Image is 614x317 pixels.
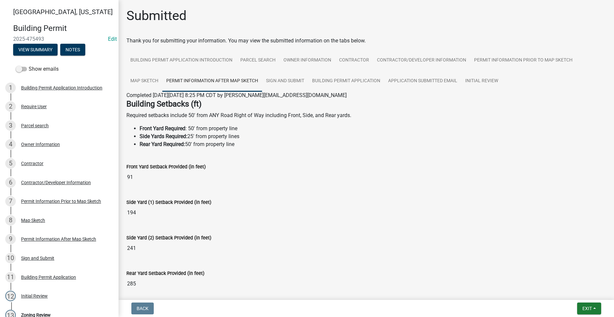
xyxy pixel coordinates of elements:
span: [GEOGRAPHIC_DATA], [US_STATE] [13,8,113,16]
wm-modal-confirm: Edit Application Number [108,36,117,42]
div: Owner Information [21,142,60,147]
a: Contractor/Developer Information [373,50,470,71]
div: 3 [5,120,16,131]
div: Parcel search [21,123,49,128]
p: Required setbacks include 50' from ANY Road Right of Way including Front, Side, and Rear yards. [126,111,606,119]
div: Map Sketch [21,218,45,223]
wm-modal-confirm: Summary [13,47,58,53]
button: View Summary [13,44,58,56]
strong: Front Yard Required [140,125,185,132]
strong: Rear Yard Required: [140,141,185,147]
a: Map Sketch [126,71,162,92]
a: Permit Information After Map Sketch [162,71,262,92]
button: Back [131,303,154,314]
div: 4 [5,139,16,150]
a: Parcel search [236,50,280,71]
label: Rear Yard Setback Provided (in feet) [126,271,204,276]
li: 50' from property line [140,140,606,148]
span: Exit [582,306,592,311]
div: Building Permit Application [21,275,76,280]
div: 6 [5,177,16,188]
span: 2025-475493 [13,36,105,42]
label: Show emails [16,65,59,73]
strong: Side Yards Required: [140,133,187,139]
div: 1 [5,83,16,93]
div: Permit Information Prior to Map Sketch [21,199,101,204]
li: 25' from property lines [140,133,606,140]
label: Front Yard Setback Provided (in feet) [126,165,206,169]
div: 12 [5,291,16,301]
div: 5 [5,158,16,169]
a: Building Permit Application [308,71,384,92]
div: 9 [5,234,16,244]
button: Exit [577,303,601,314]
div: 11 [5,272,16,282]
div: Contractor [21,161,43,166]
a: Contractor [335,50,373,71]
a: Owner Information [280,50,335,71]
label: Side Yard (2) Setback Provided (in feet) [126,236,211,240]
h4: Building Permit [13,24,113,33]
a: Initial Review [461,71,502,92]
a: Building Permit Application Introduction [126,50,236,71]
a: Sign and Submit [262,71,308,92]
div: Building Permit Application Introduction [21,85,102,90]
div: Permit Information After Map Sketch [21,237,96,241]
a: Edit [108,36,117,42]
label: Side Yard (1) Setback Provided (in feet) [126,200,211,205]
div: Sign and Submit [21,256,54,260]
a: Application Submitted Email [384,71,461,92]
div: Thank you for submitting your information. You may view the submitted information on the tabs below. [126,37,606,45]
wm-modal-confirm: Notes [60,47,85,53]
div: Contractor/Developer Information [21,180,91,185]
button: Notes [60,44,85,56]
div: 8 [5,215,16,226]
strong: Building Setbacks (ft) [126,99,201,109]
span: Back [137,306,148,311]
div: Require User [21,104,47,109]
div: 7 [5,196,16,207]
span: Completed [DATE][DATE] 8:25 PM CDT by [PERSON_NAME][EMAIL_ADDRESS][DOMAIN_NAME] [126,92,347,98]
li: : 50' from property line [140,125,606,133]
div: Initial Review [21,294,48,298]
h1: Submitted [126,8,187,24]
div: 2 [5,101,16,112]
a: Permit Information Prior to Map Sketch [470,50,576,71]
div: 10 [5,253,16,263]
